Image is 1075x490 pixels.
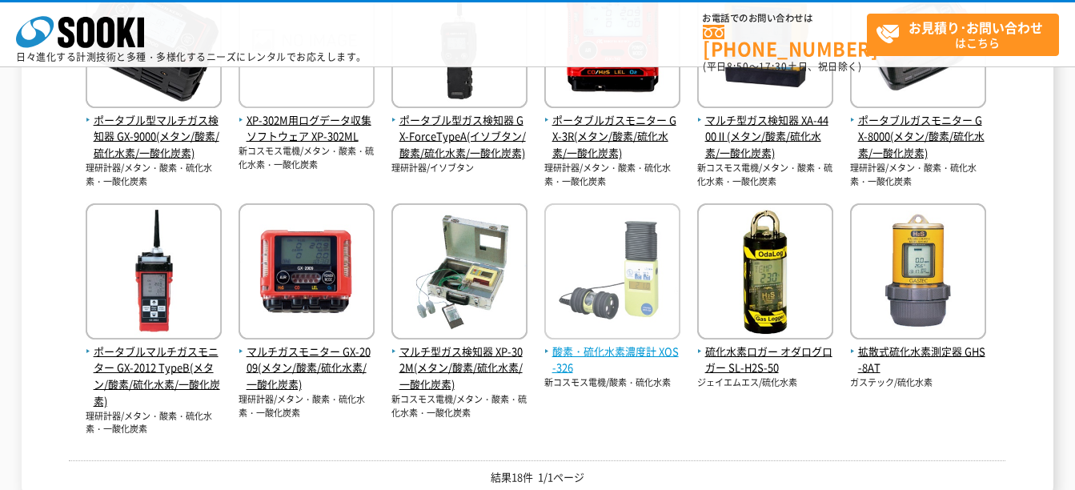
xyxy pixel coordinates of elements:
[850,343,986,377] span: 拡散式硫化水素測定器 GHS-8AT
[391,343,527,393] span: マルチ型ガス検知器 XP-302M(メタン/酸素/硫化水素/一酸化炭素)
[697,376,833,390] p: ジェイエムエス/硫化水素
[86,327,222,410] a: ポータブルマルチガスモニター GX-2012 TypeB(メタン/酸素/硫化水素/一酸化炭素)
[697,327,833,376] a: 硫化水素ロガー オダログロガー SL-H2S-50
[850,203,986,343] img: GHS-8AT
[850,162,986,188] p: 理研計器/メタン・酸素・硫化水素・一酸化炭素
[239,145,375,171] p: 新コスモス電機/メタン・酸素・硫化水素・一酸化炭素
[703,14,867,23] span: お電話でのお問い合わせは
[86,410,222,436] p: 理研計器/メタン・酸素・硫化水素・一酸化炭素
[850,112,986,162] span: ポータブルガスモニター GX-8000(メタン/酸素/硫化水素/一酸化炭素)
[239,343,375,393] span: マルチガスモニター GX-2009(メタン/酸素/硫化水素/一酸化炭素)
[544,162,680,188] p: 理研計器/メタン・酸素・硫化水素・一酸化炭素
[239,95,375,145] a: XP-302M用ログデータ収集ソフトウェア XP-302ML
[850,327,986,376] a: 拡散式硫化水素測定器 GHS-8AT
[86,95,222,162] a: ポータブル型マルチガス検知器 GX-9000(メタン/酸素/硫化水素/一酸化炭素)
[239,203,375,343] img: GX-2009(メタン/酸素/硫化水素/一酸化炭素)
[876,14,1058,54] span: はこちら
[697,162,833,188] p: 新コスモス電機/メタン・酸素・硫化水素・一酸化炭素
[239,112,375,146] span: XP-302M用ログデータ収集ソフトウェア XP-302ML
[909,18,1043,37] strong: お見積り･お問い合わせ
[391,95,527,162] a: ポータブル型ガス検知器 GX-ForceTypeA(イソブタン/酸素/硫化水素/一酸化炭素)
[703,25,867,58] a: [PHONE_NUMBER]
[391,162,527,175] p: 理研計器/イソブタン
[239,393,375,420] p: 理研計器/メタン・酸素・硫化水素・一酸化炭素
[697,203,833,343] img: オダログロガー SL-H2S-50
[544,376,680,390] p: 新コスモス電機/酸素・硫化水素
[727,59,749,74] span: 8:50
[850,95,986,162] a: ポータブルガスモニター GX-8000(メタン/酸素/硫化水素/一酸化炭素)
[759,59,788,74] span: 17:30
[391,203,527,343] img: XP-302M(メタン/酸素/硫化水素/一酸化炭素)
[544,95,680,162] a: ポータブルガスモニター GX-3R(メタン/酸素/硫化水素/一酸化炭素)
[86,162,222,188] p: 理研計器/メタン・酸素・硫化水素・一酸化炭素
[391,393,527,420] p: 新コスモス電機/メタン・酸素・硫化水素・一酸化炭素
[697,95,833,162] a: マルチ型ガス検知器 XA-4400Ⅱ(メタン/酸素/硫化水素/一酸化炭素)
[86,343,222,410] span: ポータブルマルチガスモニター GX-2012 TypeB(メタン/酸素/硫化水素/一酸化炭素)
[544,327,680,376] a: 酸素・硫化水素濃度計 XOS-326
[697,112,833,162] span: マルチ型ガス検知器 XA-4400Ⅱ(メタン/酸素/硫化水素/一酸化炭素)
[69,469,1005,486] p: 結果18件 1/1ページ
[544,112,680,162] span: ポータブルガスモニター GX-3R(メタン/酸素/硫化水素/一酸化炭素)
[86,203,222,343] img: GX-2012 TypeB(メタン/酸素/硫化水素/一酸化炭素)
[16,52,367,62] p: 日々進化する計測技術と多種・多様化するニーズにレンタルでお応えします。
[86,112,222,162] span: ポータブル型マルチガス検知器 GX-9000(メタン/酸素/硫化水素/一酸化炭素)
[544,203,680,343] img: XOS-326
[391,327,527,393] a: マルチ型ガス検知器 XP-302M(メタン/酸素/硫化水素/一酸化炭素)
[697,343,833,377] span: 硫化水素ロガー オダログロガー SL-H2S-50
[239,327,375,393] a: マルチガスモニター GX-2009(メタン/酸素/硫化水素/一酸化炭素)
[867,14,1059,56] a: お見積り･お問い合わせはこちら
[703,59,861,74] span: (平日 ～ 土日、祝日除く)
[544,343,680,377] span: 酸素・硫化水素濃度計 XOS-326
[850,376,986,390] p: ガステック/硫化水素
[391,112,527,162] span: ポータブル型ガス検知器 GX-ForceTypeA(イソブタン/酸素/硫化水素/一酸化炭素)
